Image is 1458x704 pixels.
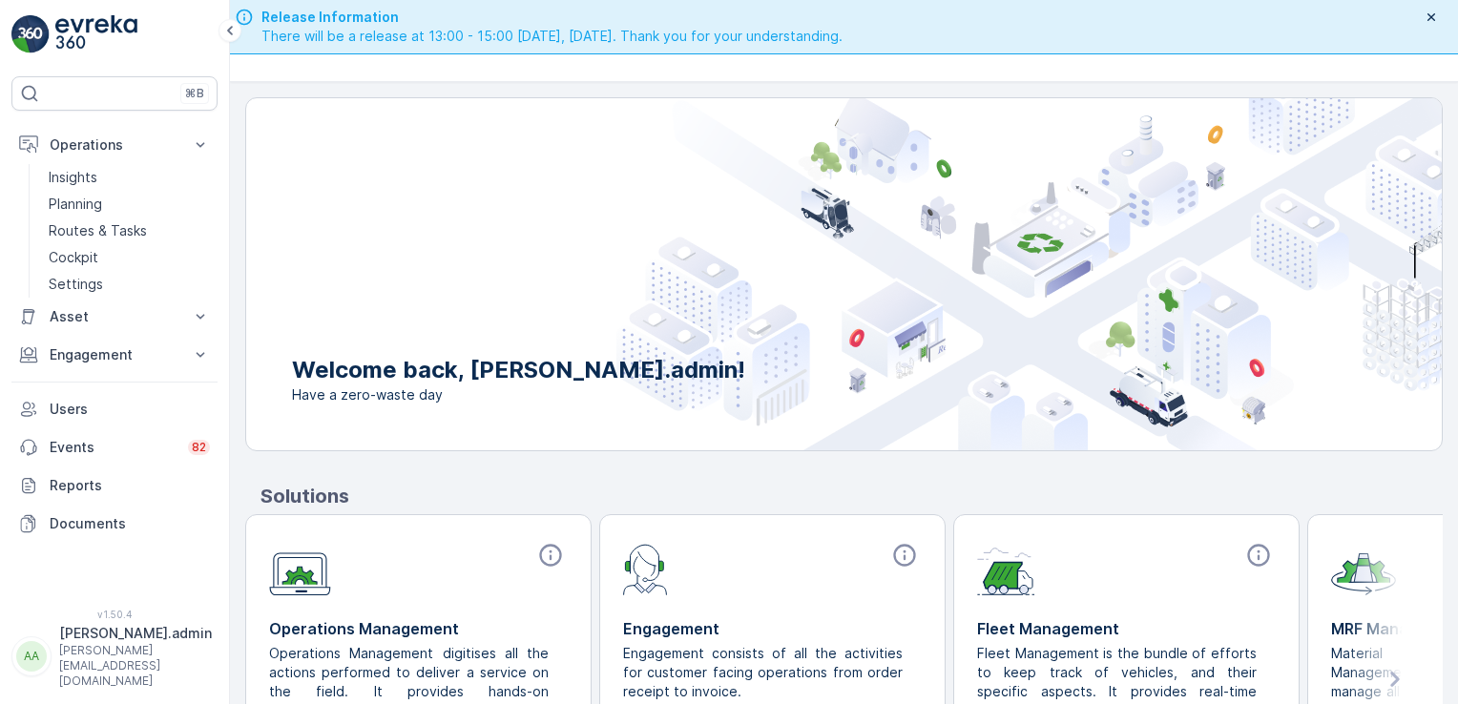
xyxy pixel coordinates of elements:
a: Planning [41,191,218,217]
p: [PERSON_NAME][EMAIL_ADDRESS][DOMAIN_NAME] [59,643,212,689]
p: [PERSON_NAME].admin [59,624,212,643]
p: Cockpit [49,248,98,267]
a: Events82 [11,428,218,466]
p: Reports [50,476,210,495]
p: Operations Management [269,617,568,640]
img: city illustration [616,98,1442,450]
a: Users [11,390,218,428]
span: Have a zero-waste day [292,385,745,404]
a: Insights [41,164,218,191]
p: Solutions [260,482,1443,510]
button: Engagement [11,336,218,374]
p: Engagement [623,617,922,640]
p: 82 [192,440,206,455]
p: Engagement consists of all the activities for customer facing operations from order receipt to in... [623,644,906,701]
p: Settings [49,275,103,294]
p: Engagement [50,345,179,364]
span: There will be a release at 13:00 - 15:00 [DATE], [DATE]. Thank you for your understanding. [261,27,843,46]
p: Routes & Tasks [49,221,147,240]
span: Release Information [261,8,843,27]
img: logo_light-DOdMpM7g.png [55,15,137,53]
img: module-icon [269,542,331,596]
img: module-icon [623,542,668,595]
a: Settings [41,271,218,298]
p: Welcome back, [PERSON_NAME].admin! [292,355,745,385]
p: ⌘B [185,86,204,101]
p: Events [50,438,177,457]
img: module-icon [977,542,1035,595]
p: Fleet Management [977,617,1276,640]
button: AA[PERSON_NAME].admin[PERSON_NAME][EMAIL_ADDRESS][DOMAIN_NAME] [11,624,218,689]
a: Routes & Tasks [41,217,218,244]
p: Planning [49,195,102,214]
a: Cockpit [41,244,218,271]
p: Operations [50,135,179,155]
p: Documents [50,514,210,533]
p: Asset [50,307,179,326]
img: logo [11,15,50,53]
a: Reports [11,466,218,505]
button: Operations [11,126,218,164]
p: Insights [49,168,97,187]
a: Documents [11,505,218,543]
span: v 1.50.4 [11,609,218,620]
img: module-icon [1331,542,1396,595]
button: Asset [11,298,218,336]
div: AA [16,641,47,672]
p: Users [50,400,210,419]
